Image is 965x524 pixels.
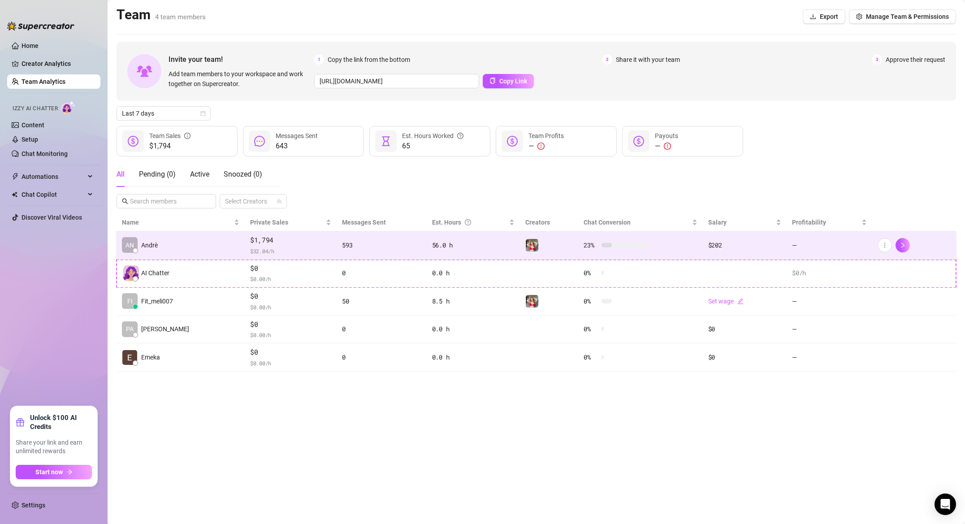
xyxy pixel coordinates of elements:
span: message [254,136,265,147]
span: exclamation-circle [664,143,671,150]
span: Chat Conversion [584,219,631,226]
a: Content [22,121,44,129]
h2: Team [117,6,206,23]
span: Andrè [141,240,158,250]
a: Discover Viral Videos [22,214,82,221]
a: Settings [22,502,45,509]
span: download [810,13,816,20]
span: copy [489,78,496,84]
span: 0 % [584,296,598,306]
button: Manage Team & Permissions [849,9,956,24]
div: 56.0 h [432,240,515,250]
div: — [655,141,678,152]
span: Fit_meli007 [141,296,173,306]
span: 65 [402,141,463,152]
div: 8.5 h [432,296,515,306]
span: dollar-circle [633,136,644,147]
img: fit_meli007 [526,295,538,307]
span: 2 [602,55,612,65]
td: — [787,343,872,372]
span: Add team members to your workspace and work together on Supercreator. [169,69,311,89]
span: Active [190,170,209,178]
span: Share your link and earn unlimited rewards [16,438,92,456]
a: Team Analytics [22,78,65,85]
span: Payouts [655,132,678,139]
div: Open Intercom Messenger [935,494,956,515]
div: 0.0 h [432,352,515,362]
a: Chat Monitoring [22,150,68,157]
div: $0 [708,352,781,362]
span: search [122,198,128,204]
span: 0 % [584,324,598,334]
span: $0 [250,347,331,358]
button: Start nowarrow-right [16,465,92,479]
span: Start now [35,468,63,476]
span: calendar [200,111,206,116]
span: $0 [250,291,331,302]
div: 0 [342,268,421,278]
div: 0 [342,324,421,334]
span: 3 [872,55,882,65]
div: 593 [342,240,421,250]
span: exclamation-circle [537,143,545,150]
span: Automations [22,169,85,184]
span: Manage Team & Permissions [866,13,949,20]
span: Name [122,217,232,227]
span: Team Profits [528,132,564,139]
span: $ 0.00 /h [250,303,331,312]
span: hourglass [381,136,391,147]
td: — [787,287,872,316]
td: — [787,231,872,260]
span: 0 % [584,352,598,362]
button: Copy Link [483,74,534,88]
span: right [900,242,906,248]
span: 4 team members [155,13,206,21]
span: $ 0.00 /h [250,359,331,368]
span: 0 % [584,268,598,278]
th: Name [117,214,245,231]
div: 0.0 h [432,268,515,278]
img: Chat Copilot [12,191,17,198]
span: edit [737,298,744,304]
span: Copy the link from the bottom [328,55,410,65]
div: — [528,141,564,152]
img: AI Chatter [61,101,75,114]
td: — [787,316,872,344]
button: Export [803,9,845,24]
div: Team Sales [149,131,190,141]
span: $ 32.04 /h [250,247,331,256]
input: Search members [130,196,203,206]
img: izzy-ai-chatter-avatar-DDCN_rTZ.svg [123,265,139,281]
div: $0 [708,324,781,334]
span: more [882,242,888,248]
span: $ 0.00 /h [250,330,331,339]
div: All [117,169,125,180]
div: $202 [708,240,781,250]
span: AI Chatter [141,268,169,278]
span: 1 [314,55,324,65]
span: Private Sales [250,219,288,226]
span: question-circle [465,217,471,227]
span: Snoozed ( 0 ) [224,170,262,178]
span: thunderbolt [12,173,19,180]
span: $ 0.00 /h [250,274,331,283]
span: 643 [276,141,318,152]
span: [PERSON_NAME] [141,324,189,334]
span: dollar-circle [128,136,138,147]
span: Copy Link [499,78,527,85]
span: Share it with your team [616,55,680,65]
span: Messages Sent [342,219,386,226]
span: Salary [708,219,727,226]
span: FI [127,296,133,306]
div: Est. Hours Worked [402,131,463,141]
span: question-circle [457,131,463,141]
img: Emeka [122,350,137,365]
a: Setup [22,136,38,143]
span: Chat Copilot [22,187,85,202]
div: Pending ( 0 ) [139,169,176,180]
span: $0 [250,319,331,330]
th: Creators [520,214,578,231]
a: Home [22,42,39,49]
span: Profitability [792,219,826,226]
div: $0 /h [792,268,867,278]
